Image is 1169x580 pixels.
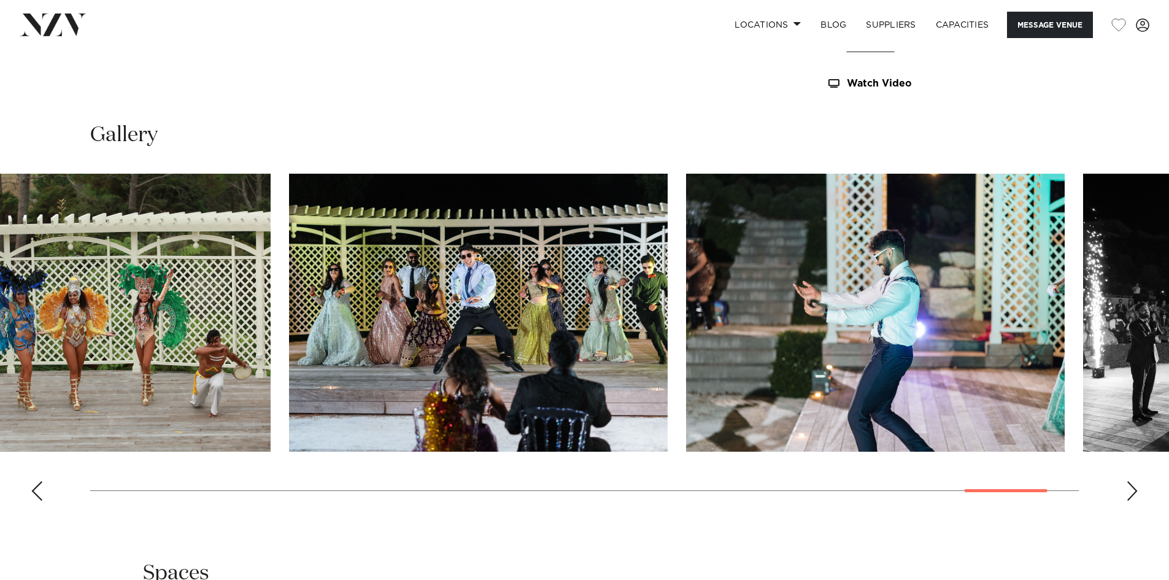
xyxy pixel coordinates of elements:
[926,12,999,38] a: Capacities
[686,174,1065,452] swiper-slide: 29 / 30
[856,12,925,38] a: SUPPLIERS
[289,174,668,452] swiper-slide: 28 / 30
[20,14,87,36] img: nzv-logo.png
[725,12,811,38] a: Locations
[90,122,158,149] h2: Gallery
[811,12,856,38] a: BLOG
[1007,12,1093,38] button: Message Venue
[827,79,1027,89] a: Watch Video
